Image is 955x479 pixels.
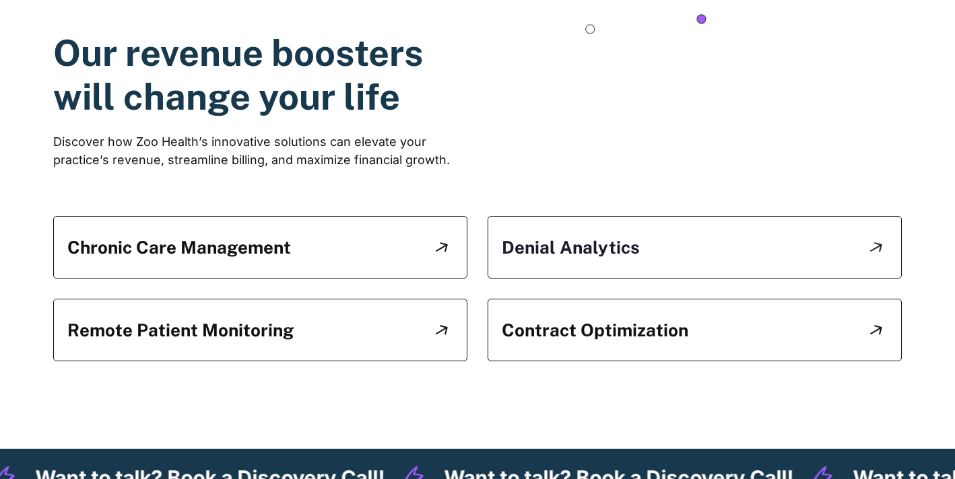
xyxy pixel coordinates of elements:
[502,313,888,347] a: Contract Optimization
[53,32,484,119] h2: Our revenue boosters will change your life
[67,237,291,258] h5: Chronic Care Management
[53,133,484,169] p: Discover how Zoo Health’s innovative solutions can elevate your practice’s revenue, streamline bi...
[502,237,640,258] h5: Denial Analytics
[502,230,888,264] a: Denial Analytics
[67,313,453,347] a: Remote Patient Monitoring
[502,320,688,340] h5: Contract Optimization
[67,230,453,264] a: Chronic Care Management
[67,320,294,340] h5: Remote Patient Monitoring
